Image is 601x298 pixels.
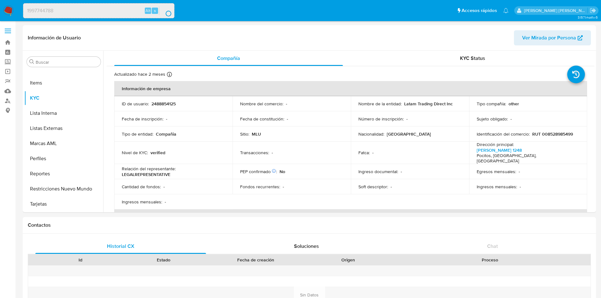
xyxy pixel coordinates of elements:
[240,150,269,155] p: Transacciones :
[460,55,485,62] span: KYC Status
[391,184,392,190] p: -
[358,169,398,174] p: Ingreso documental :
[151,101,176,107] p: 2488854125
[311,257,385,263] div: Origen
[127,257,201,263] div: Estado
[477,184,517,190] p: Ingresos mensuales :
[252,131,261,137] p: MLU
[240,169,277,174] p: PEP confirmado :
[122,172,170,177] p: LEGALREPRESENTATIVE
[29,59,34,64] button: Buscar
[24,166,103,181] button: Reportes
[272,150,273,155] p: -
[477,142,514,147] p: Dirección principal :
[166,116,167,122] p: -
[519,169,520,174] p: -
[477,153,577,164] h4: Pocitos, [GEOGRAPHIC_DATA], [GEOGRAPHIC_DATA]
[532,131,573,137] p: RUT 008528985499
[514,30,591,45] button: Ver Mirada por Persona
[477,169,516,174] p: Egresos mensuales :
[401,169,402,174] p: -
[387,131,431,137] p: [GEOGRAPHIC_DATA]
[154,8,156,14] span: s
[163,184,165,190] p: -
[156,131,176,137] p: Compañia
[28,222,591,228] h1: Contactos
[503,8,509,13] a: Notificaciones
[358,150,370,155] p: Fatca :
[23,7,174,15] input: Buscar usuario o caso...
[114,209,587,225] th: Datos de contacto
[406,116,408,122] p: -
[24,75,103,91] button: Items
[159,6,172,15] button: search-icon
[24,181,103,196] button: Restricciones Nuevo Mundo
[358,101,402,107] p: Nombre de la entidad :
[240,184,280,190] p: Fondos recurrentes :
[524,8,588,14] p: josefina.larrea@mercadolibre.com
[24,121,103,136] button: Listas Externas
[122,184,161,190] p: Cantidad de fondos :
[122,131,153,137] p: Tipo de entidad :
[24,106,103,121] button: Lista Interna
[462,7,497,14] span: Accesos rápidos
[404,101,453,107] p: Latam Trading Direct Inc
[358,131,384,137] p: Nacionalidad :
[477,101,506,107] p: Tipo compañía :
[522,30,576,45] span: Ver Mirada por Persona
[217,55,240,62] span: Compañía
[394,257,586,263] div: Proceso
[240,116,284,122] p: Fecha de constitución :
[122,116,163,122] p: Fecha de inscripción :
[510,116,512,122] p: -
[44,257,118,263] div: Id
[36,59,98,65] input: Buscar
[520,184,521,190] p: -
[209,257,302,263] div: Fecha de creación
[150,150,165,155] p: verified
[477,147,522,153] a: [PERSON_NAME] 1248
[240,101,283,107] p: Nombre del comercio :
[590,7,596,14] a: Salir
[165,199,166,205] p: -
[283,184,284,190] p: -
[358,116,404,122] p: Número de inscripción :
[122,150,148,155] p: Nivel de KYC :
[107,242,134,250] span: Historial CX
[122,101,149,107] p: ID de usuario :
[280,169,285,174] p: No
[240,131,249,137] p: Sitio :
[24,196,103,212] button: Tarjetas
[287,116,288,122] p: -
[114,81,587,96] th: Información de empresa
[122,199,162,205] p: Ingresos mensuales :
[294,242,319,250] span: Soluciones
[114,71,165,77] p: Actualizado hace 2 meses
[122,166,176,172] p: Relación del representante :
[477,131,530,137] p: Identificación del comercio :
[372,150,374,155] p: -
[24,136,103,151] button: Marcas AML
[509,101,519,107] p: other
[28,35,81,41] h1: Información de Usuario
[286,101,287,107] p: -
[145,8,150,14] span: Alt
[477,116,508,122] p: Sujeto obligado :
[24,151,103,166] button: Perfiles
[487,242,498,250] span: Chat
[24,91,103,106] button: KYC
[358,184,388,190] p: Soft descriptor :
